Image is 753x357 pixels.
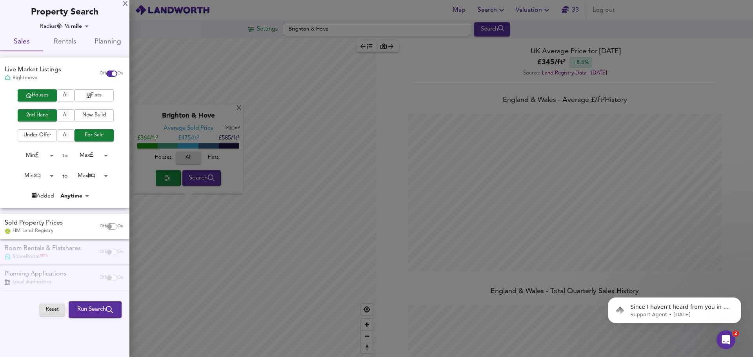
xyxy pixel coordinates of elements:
[18,89,57,101] button: Houses
[91,36,125,48] span: Planning
[57,129,75,141] button: All
[48,36,82,48] span: Rentals
[22,131,53,140] span: Under Offer
[733,330,739,337] span: 2
[5,75,11,82] img: Rightmove
[61,131,71,140] span: All
[78,111,110,120] span: New Build
[22,91,53,100] span: Houses
[62,152,67,159] div: to
[5,65,61,74] div: Live Market Listings
[78,91,110,100] span: Flats
[5,219,63,228] div: Sold Property Prices
[58,192,92,200] div: Anytime
[40,304,65,316] button: Reset
[57,109,75,121] button: All
[5,74,61,82] div: Rightmove
[5,227,63,234] div: HM Land Registry
[123,2,128,7] div: X
[78,131,110,140] span: For Sale
[117,71,123,77] span: On
[100,71,106,77] span: Off
[117,223,123,230] span: On
[69,301,122,318] button: Run Search
[67,170,111,182] div: Max
[40,22,62,30] div: Radius
[13,170,56,182] div: Min
[100,223,106,230] span: Off
[75,109,114,121] button: New Build
[75,129,114,141] button: For Sale
[5,228,11,234] img: Land Registry
[57,89,75,101] button: All
[596,281,753,336] iframe: Intercom notifications message
[5,36,38,48] span: Sales
[62,22,91,30] div: ¼ mile
[75,89,114,101] button: Flats
[61,91,71,100] span: All
[13,149,56,161] div: Min
[67,149,111,161] div: Max
[18,109,57,121] button: 2nd Hand
[22,111,53,120] span: 2nd Hand
[77,304,113,315] span: Run Search
[18,129,57,141] button: Under Offer
[62,172,67,180] div: to
[32,192,54,200] div: Added
[44,305,61,314] span: Reset
[61,111,71,120] span: All
[717,330,735,349] iframe: Intercom live chat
